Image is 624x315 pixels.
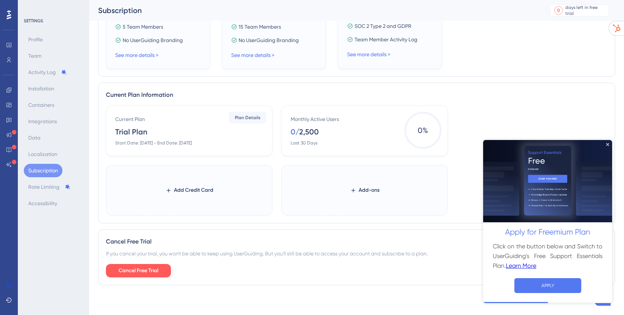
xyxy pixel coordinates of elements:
span: Cancel Free Trial [119,266,158,275]
button: Installation [24,82,59,95]
a: See more details > [347,51,390,57]
span: Add-ons [359,186,379,195]
span: No UserGuiding Branding [123,36,183,45]
button: Data [24,131,45,144]
div: Monthly Active Users [291,115,339,124]
div: Close Preview [123,3,126,6]
span: 5 Team Members [123,22,163,31]
button: APPLY [31,138,98,153]
button: Add Credit Card [153,184,225,197]
a: See more details > [231,52,274,58]
button: Integrations [24,115,61,128]
button: Subscription [24,164,62,177]
button: Containers [24,98,59,112]
div: If you cancel your trial, you won't be able to keep using UserGuiding. But you'll still be able t... [106,249,607,258]
span: Plan Details [235,115,261,121]
div: Subscription [98,5,531,16]
span: 15 Team Members [239,22,281,31]
button: Profile [24,33,47,46]
button: Add-ons [338,184,391,197]
a: Learn More [23,121,53,131]
img: launcher-image-alternative-text [2,4,16,18]
h3: Click on the button below and Switch to UserGuiding's Free Support Essentials Plan. [10,102,119,131]
div: Start Date: [DATE] - End Date: [DATE] [115,140,192,146]
button: Cancel Free Trial [106,264,171,277]
div: Current Plan Information [106,90,607,99]
button: Localization [24,147,62,161]
div: Trial Plan [115,127,147,137]
button: Team [24,49,46,63]
a: See more details > [115,52,158,58]
span: SOC 2 Type 2 and GDPR [355,22,411,31]
button: Rate Limiting [24,180,75,194]
div: 0 [557,7,560,13]
div: SETTINGS [24,18,84,24]
div: Current Plan [115,115,145,124]
div: Last 30 Days [291,140,317,146]
div: Cancel Free Trial [106,237,607,246]
div: days left in free trial [565,4,607,16]
button: Activity Log [24,66,71,79]
h2: Apply for Freemium Plan [6,86,123,99]
div: / 2,500 [295,127,319,137]
div: 0 [291,127,295,137]
span: Add Credit Card [174,186,213,195]
span: 0 % [404,112,442,149]
button: Plan Details [229,112,266,124]
span: No UserGuiding Branding [239,36,299,45]
button: Accessibility [24,197,62,210]
span: Team Member Activity Log [355,35,417,44]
